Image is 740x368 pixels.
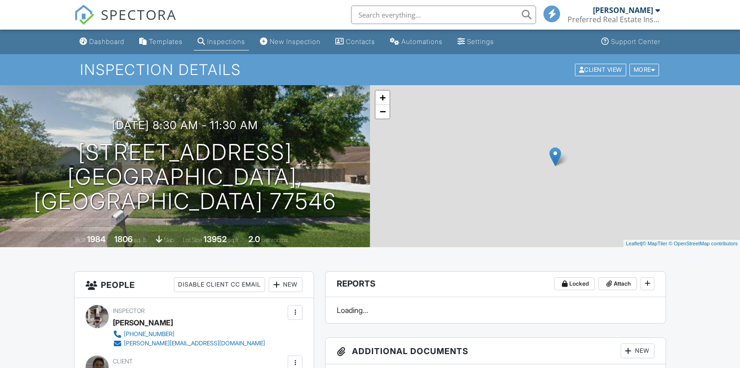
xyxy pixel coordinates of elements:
[112,119,258,131] h3: [DATE] 8:30 am - 11:30 am
[124,331,174,338] div: [PHONE_NUMBER]
[326,338,666,364] h3: Additional Documents
[351,6,536,24] input: Search everything...
[346,37,375,45] div: Contacts
[207,37,245,45] div: Inspections
[113,339,265,348] a: [PERSON_NAME][EMAIL_ADDRESS][DOMAIN_NAME]
[149,37,183,45] div: Templates
[113,307,145,314] span: Inspector
[332,33,379,50] a: Contacts
[261,237,288,243] span: bathrooms
[15,140,355,213] h1: [STREET_ADDRESS] [GEOGRAPHIC_DATA], [GEOGRAPHIC_DATA] 77546
[164,237,174,243] span: slab
[174,277,265,292] div: Disable Client CC Email
[74,12,177,32] a: SPECTORA
[621,343,654,358] div: New
[269,277,302,292] div: New
[574,66,629,73] a: Client View
[593,6,653,15] div: [PERSON_NAME]
[376,91,389,105] a: Zoom in
[75,237,86,243] span: Built
[629,63,660,76] div: More
[598,33,664,50] a: Support Center
[248,234,260,244] div: 2.0
[114,234,133,244] div: 1806
[194,33,249,50] a: Inspections
[113,316,173,330] div: [PERSON_NAME]
[386,33,446,50] a: Automations (Basic)
[136,33,186,50] a: Templates
[401,37,443,45] div: Automations
[669,241,738,246] a: © OpenStreetMap contributors
[89,37,124,45] div: Dashboard
[256,33,324,50] a: New Inspection
[113,330,265,339] a: [PHONE_NUMBER]
[642,241,667,246] a: © MapTiler
[376,105,389,119] a: Zoom out
[228,237,240,243] span: sq.ft.
[203,234,227,244] div: 13952
[80,62,660,78] h1: Inspection Details
[87,234,105,244] div: 1984
[74,5,94,25] img: The Best Home Inspection Software - Spectora
[124,340,265,347] div: [PERSON_NAME][EMAIL_ADDRESS][DOMAIN_NAME]
[134,237,147,243] span: sq. ft.
[575,63,626,76] div: Client View
[113,358,133,365] span: Client
[183,237,202,243] span: Lot Size
[623,240,740,248] div: |
[626,241,641,246] a: Leaflet
[454,33,498,50] a: Settings
[76,33,128,50] a: Dashboard
[101,5,177,24] span: SPECTORA
[74,272,314,298] h3: People
[611,37,660,45] div: Support Center
[567,15,660,24] div: Preferred Real Estate Inspections, PLLC.
[467,37,494,45] div: Settings
[270,37,321,45] div: New Inspection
